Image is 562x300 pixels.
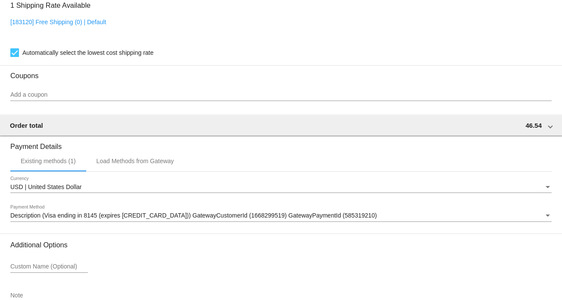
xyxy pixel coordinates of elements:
span: Description (Visa ending in 8145 (expires [CREDIT_CARD_DATA])) GatewayCustomerId (1668299519) Gat... [10,212,377,219]
input: Custom Name (Optional) [10,263,88,270]
mat-select: Currency [10,184,552,191]
h3: Additional Options [10,241,552,249]
span: Automatically select the lowest cost shipping rate [22,47,153,58]
h3: Coupons [10,65,552,80]
a: [183120] Free Shipping (0) | Default [10,19,106,25]
input: Add a coupon [10,92,552,98]
h3: Payment Details [10,136,552,151]
span: Order total [10,122,43,129]
div: Existing methods (1) [21,158,76,164]
div: Load Methods from Gateway [97,158,174,164]
mat-select: Payment Method [10,212,552,219]
span: USD | United States Dollar [10,183,81,190]
span: 46.54 [525,122,542,129]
